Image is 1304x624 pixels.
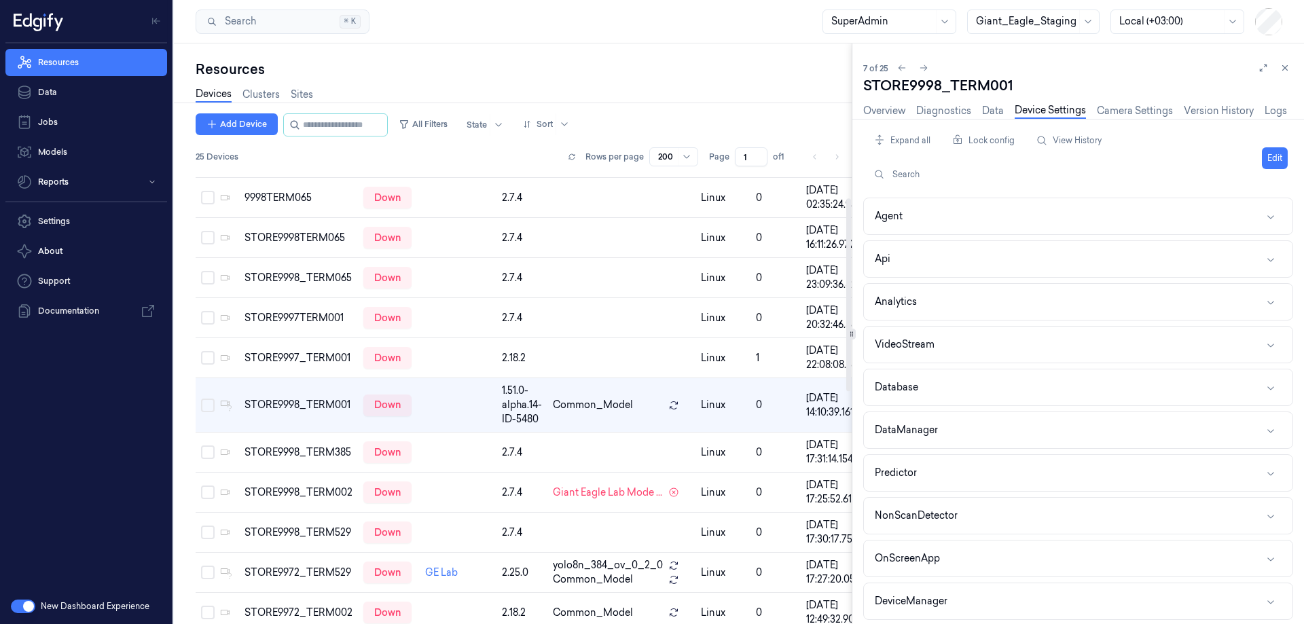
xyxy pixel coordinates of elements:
button: About [5,238,167,265]
button: Toggle Navigation [145,10,167,32]
span: Search [219,14,256,29]
button: Search⌘K [196,10,369,34]
a: Jobs [5,109,167,136]
a: Support [5,268,167,295]
a: Resources [5,49,167,76]
a: Settings [5,208,167,235]
button: Reports [5,168,167,196]
a: Documentation [5,297,167,325]
a: Data [5,79,167,106]
a: Models [5,139,167,166]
